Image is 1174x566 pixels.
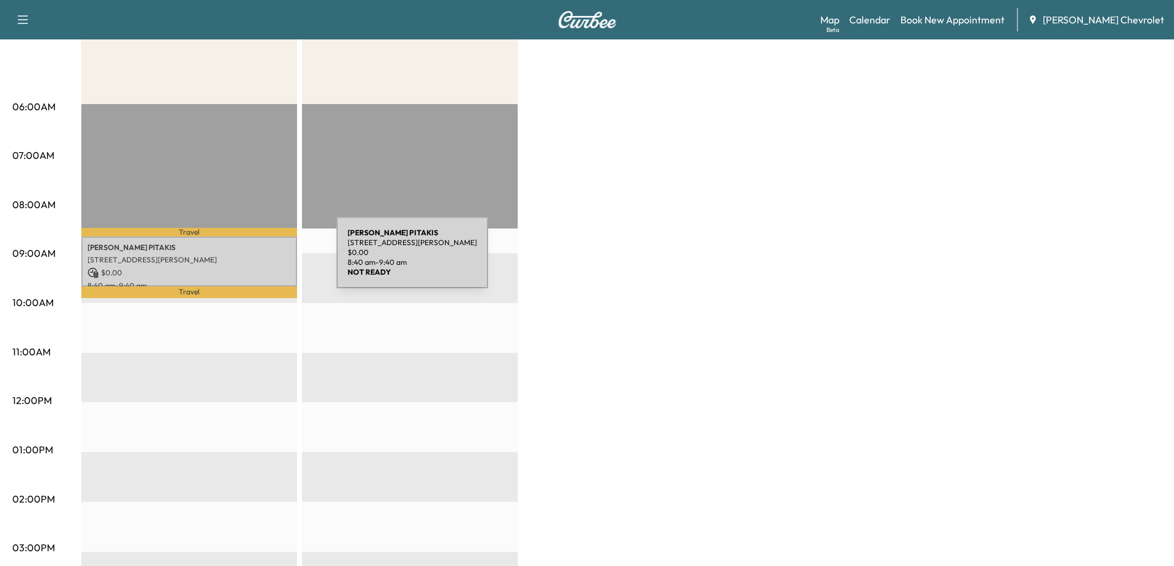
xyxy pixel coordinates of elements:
[12,295,54,310] p: 10:00AM
[12,491,55,506] p: 02:00PM
[12,442,53,457] p: 01:00PM
[849,12,891,27] a: Calendar
[12,99,55,114] p: 06:00AM
[12,246,55,261] p: 09:00AM
[81,228,297,236] p: Travel
[12,344,51,359] p: 11:00AM
[81,286,297,298] p: Travel
[12,197,55,212] p: 08:00AM
[88,255,291,265] p: [STREET_ADDRESS][PERSON_NAME]
[900,12,1005,27] a: Book New Appointment
[12,540,55,555] p: 03:00PM
[88,281,291,291] p: 8:40 am - 9:40 am
[558,11,617,28] img: Curbee Logo
[820,12,839,27] a: MapBeta
[12,393,52,408] p: 12:00PM
[88,243,291,253] p: [PERSON_NAME] PITAKIS
[88,267,291,278] p: $ 0.00
[12,148,54,163] p: 07:00AM
[826,25,839,34] div: Beta
[1043,12,1164,27] span: [PERSON_NAME] Chevrolet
